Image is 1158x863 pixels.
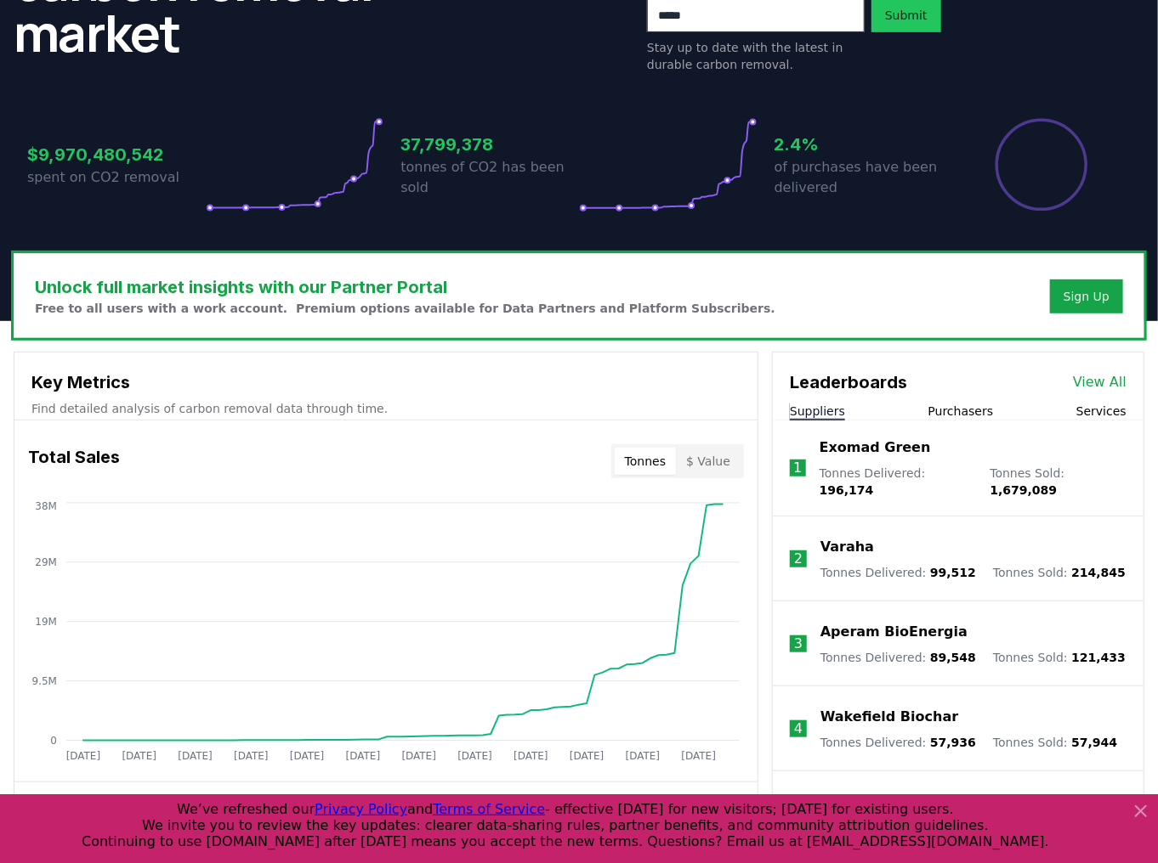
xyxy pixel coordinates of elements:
[930,566,976,579] span: 99,512
[178,750,212,762] tspan: [DATE]
[676,448,741,475] button: $ Value
[35,556,57,568] tspan: 29M
[991,465,1127,499] p: Tonnes Sold :
[790,403,845,420] button: Suppliers
[820,564,976,581] p: Tonnes Delivered :
[820,792,908,812] a: Carboneers
[28,444,120,478] h3: Total Sales
[993,649,1126,666] p: Tonnes Sold :
[400,157,579,198] p: tonnes of CO2 has been sold
[820,622,968,642] a: Aperam BioEnergia
[35,616,57,628] tspan: 19M
[775,132,953,157] h3: 2.4%
[991,483,1058,497] span: 1,679,089
[820,465,974,499] p: Tonnes Delivered :
[1071,651,1126,664] span: 121,433
[514,750,548,762] tspan: [DATE]
[234,750,268,762] tspan: [DATE]
[794,719,803,739] p: 4
[346,750,380,762] tspan: [DATE]
[457,750,491,762] tspan: [DATE]
[1064,288,1110,305] a: Sign Up
[35,500,57,512] tspan: 38M
[993,564,1126,581] p: Tonnes Sold :
[615,448,676,475] button: Tonnes
[400,132,579,157] h3: 37,799,378
[1071,736,1117,749] span: 57,944
[793,458,802,478] p: 1
[820,649,976,666] p: Tonnes Delivered :
[27,142,206,167] h3: $9,970,480,542
[1050,279,1123,313] button: Sign Up
[27,167,206,188] p: spent on CO2 removal
[1076,403,1127,420] button: Services
[820,483,874,497] span: 196,174
[928,403,994,420] button: Purchasers
[930,736,976,749] span: 57,936
[31,400,741,417] p: Find detailed analysis of carbon removal data through time.
[1071,566,1126,579] span: 214,845
[930,651,976,664] span: 89,548
[122,750,156,762] tspan: [DATE]
[402,750,436,762] tspan: [DATE]
[682,750,716,762] tspan: [DATE]
[794,549,803,569] p: 2
[35,274,775,300] h3: Unlock full market insights with our Partner Portal
[570,750,604,762] tspan: [DATE]
[993,734,1117,751] p: Tonnes Sold :
[994,117,1089,212] div: Percentage of sales delivered
[626,750,660,762] tspan: [DATE]
[50,735,57,747] tspan: 0
[647,39,865,73] p: Stay up to date with the latest in durable carbon removal.
[32,675,57,687] tspan: 9.5M
[820,734,976,751] p: Tonnes Delivered :
[1073,372,1127,392] a: View All
[31,369,741,395] h3: Key Metrics
[794,634,803,654] p: 3
[35,300,775,317] p: Free to all users with a work account. Premium options available for Data Partners and Platform S...
[820,537,874,557] a: Varaha
[66,750,100,762] tspan: [DATE]
[790,369,907,395] h3: Leaderboards
[290,750,324,762] tspan: [DATE]
[820,437,931,458] a: Exomad Green
[775,157,953,198] p: of purchases have been delivered
[820,707,958,727] a: Wakefield Biochar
